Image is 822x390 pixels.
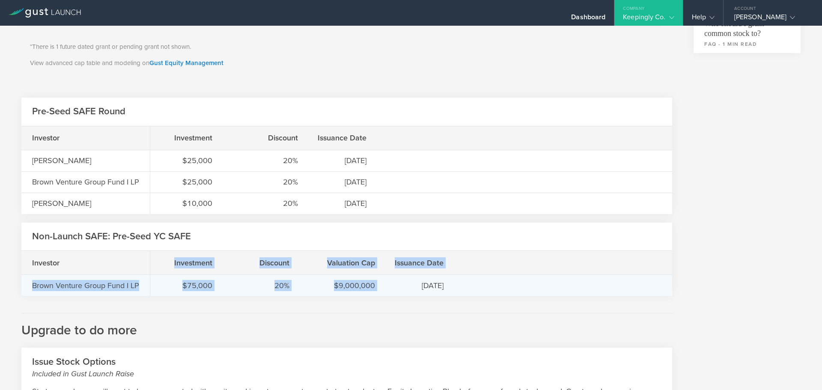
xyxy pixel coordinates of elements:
[311,257,375,268] div: Valuation Cap
[21,313,672,339] h2: Upgrade to do more
[319,198,366,209] div: [DATE]
[161,280,212,291] div: $75,000
[704,13,790,39] span: Who should I grant common stock to?
[734,13,807,26] div: [PERSON_NAME]
[32,257,118,268] div: Investor
[234,132,298,143] div: Discount
[319,132,366,143] div: Issuance Date
[234,257,289,268] div: Discount
[32,155,118,166] div: [PERSON_NAME]
[32,368,661,379] small: Included in Gust Launch Raise
[623,13,674,26] div: Keepingly Co.
[32,132,118,143] div: Investor
[396,280,444,291] div: [DATE]
[319,176,366,188] div: [DATE]
[779,349,822,390] iframe: Chat Widget
[161,257,212,268] div: Investment
[30,42,664,52] p: *There is 1 future dated grant or pending grant not shown.
[32,230,191,243] h2: Non-Launch SAFE: Pre-Seed YC SAFE
[32,280,139,291] div: Brown Venture Group Fund I LP
[161,132,212,143] div: Investment
[396,257,444,268] div: Issuance Date
[161,198,212,209] div: $10,000
[32,176,139,188] div: Brown Venture Group Fund I LP
[30,58,664,68] p: View advanced cap table and modeling on
[234,155,298,166] div: 20%
[692,13,715,26] div: Help
[32,198,118,209] div: [PERSON_NAME]
[571,13,605,26] div: Dashboard
[32,105,125,118] h2: Pre-Seed SAFE Round
[694,13,801,53] a: Who should I grant common stock to?faq - 1 min read
[234,280,289,291] div: 20%
[234,176,298,188] div: 20%
[704,40,790,48] small: faq - 1 min read
[161,176,212,188] div: $25,000
[161,155,212,166] div: $25,000
[311,280,375,291] div: $9,000,000
[234,198,298,209] div: 20%
[149,59,223,67] a: Gust Equity Management
[319,155,366,166] div: [DATE]
[32,356,661,379] h2: Issue Stock Options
